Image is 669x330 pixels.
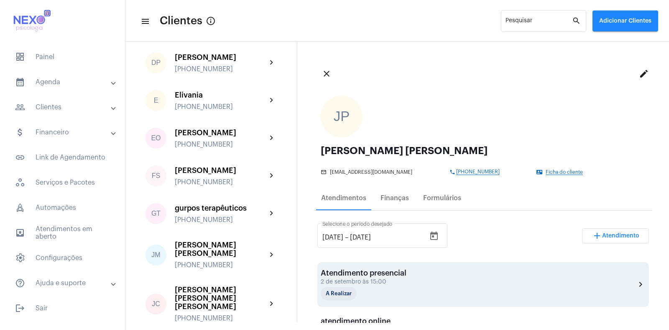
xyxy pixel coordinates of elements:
[175,315,267,322] div: [PHONE_NUMBER]
[267,58,277,68] mat-icon: chevron_right
[546,170,583,175] span: Ficha do cliente
[15,203,25,213] span: sidenav icon
[15,102,112,112] mat-panel-title: Clientes
[321,146,646,156] div: [PERSON_NAME] [PERSON_NAME]
[267,299,277,309] mat-icon: chevron_right
[146,52,166,73] div: DP
[267,250,277,260] mat-icon: chevron_right
[15,52,25,62] span: sidenav icon
[330,170,412,175] span: [EMAIL_ADDRESS][DOMAIN_NAME]
[175,261,267,269] div: [PHONE_NUMBER]
[15,102,25,112] mat-icon: sidenav icon
[602,233,639,239] span: Atendimento
[175,65,267,73] div: [PHONE_NUMBER]
[15,152,25,162] mat-icon: sidenav icon
[636,279,646,289] mat-icon: chevron_right
[321,317,404,325] div: atendimento online
[175,166,267,175] div: [PERSON_NAME]
[146,165,166,186] div: FS
[175,286,267,311] div: [PERSON_NAME] [PERSON_NAME] [PERSON_NAME]
[5,72,125,92] mat-expansion-panel-header: sidenav iconAgenda
[140,16,149,26] mat-icon: sidenav icon
[322,69,332,79] mat-icon: close
[146,128,166,149] div: EO
[15,278,112,288] mat-panel-title: Ajuda e suporte
[582,228,649,243] button: Adicionar Atendimento
[5,122,125,142] mat-expansion-panel-header: sidenav iconFinanceiro
[202,13,219,29] button: Button that displays a tooltip when focused or hovered over
[15,228,25,238] mat-icon: sidenav icon
[160,14,202,28] span: Clientes
[5,273,125,293] mat-expansion-panel-header: sidenav iconAjuda e suporte
[572,16,582,26] mat-icon: search
[321,194,366,202] div: Atendimentos
[592,10,658,31] button: Adicionar Clientes
[639,69,649,79] mat-icon: edit
[267,95,277,106] mat-icon: chevron_right
[267,209,277,219] mat-icon: chevron_right
[5,97,125,117] mat-expansion-panel-header: sidenav iconClientes
[8,147,117,168] span: Link de Agendamento
[449,169,456,175] mat-icon: phone
[15,178,25,188] span: sidenav icon
[15,253,25,263] span: sidenav icon
[321,287,357,300] mat-chip: A Realizar
[175,241,267,258] div: [PERSON_NAME] [PERSON_NAME]
[175,129,267,137] div: [PERSON_NAME]
[15,77,25,87] mat-icon: sidenav icon
[456,169,500,175] span: [PHONE_NUMBER]
[423,194,461,202] div: Formulários
[146,90,166,111] div: E
[426,228,442,245] button: Open calendar
[380,194,409,202] div: Finanças
[321,279,406,285] div: 2 de setembro às 15:00
[175,141,267,148] div: [PHONE_NUMBER]
[506,19,572,26] input: Pesquisar
[8,298,117,318] span: Sair
[322,234,343,241] input: Data de início
[599,18,651,24] span: Adicionar Clientes
[15,127,25,137] mat-icon: sidenav icon
[175,216,267,224] div: [PHONE_NUMBER]
[8,173,117,193] span: Serviços e Pacotes
[15,127,112,137] mat-panel-title: Financeiro
[321,269,406,277] div: Atendimento presencial
[345,234,348,241] span: –
[267,171,277,181] mat-icon: chevron_right
[15,303,25,313] mat-icon: sidenav icon
[206,16,216,26] mat-icon: Button that displays a tooltip when focused or hovered over
[321,169,327,175] mat-icon: mail_outline
[15,77,112,87] mat-panel-title: Agenda
[15,278,25,288] mat-icon: sidenav icon
[7,4,56,38] img: 616cf56f-bdc5-9e2e-9429-236ee6dd82e0.jpg
[592,231,602,241] mat-icon: add
[175,53,267,62] div: [PERSON_NAME]
[175,204,267,212] div: gurpos terapêuticos
[8,223,117,243] span: Atendimentos em aberto
[267,133,277,143] mat-icon: chevron_right
[146,294,166,315] div: JC
[536,169,543,175] mat-icon: contact_mail
[146,203,166,224] div: GT
[175,91,267,99] div: Elivania
[350,234,400,241] input: Data do fim
[146,245,166,266] div: JM
[175,178,267,186] div: [PHONE_NUMBER]
[8,198,117,218] span: Automações
[8,47,117,67] span: Painel
[175,103,267,111] div: [PHONE_NUMBER]
[8,248,117,268] span: Configurações
[321,95,363,137] div: JP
